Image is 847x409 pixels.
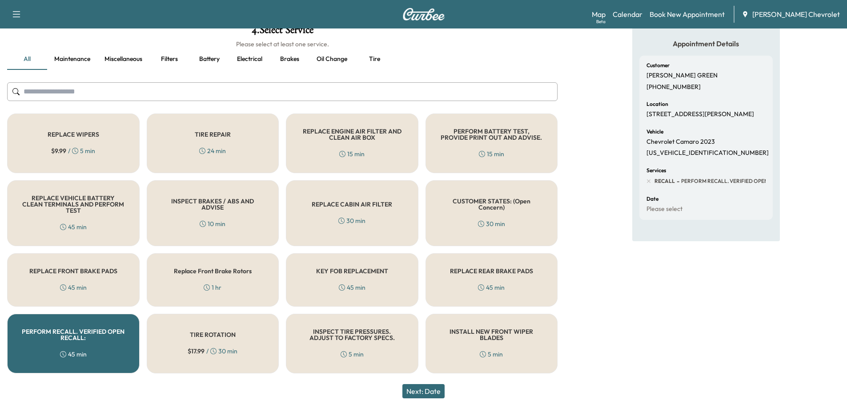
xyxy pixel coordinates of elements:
[60,283,87,292] div: 45 min
[639,39,773,49] h5: Appointment Details
[646,110,754,118] p: [STREET_ADDRESS][PERSON_NAME]
[650,9,725,20] a: Book New Appointment
[229,49,269,70] button: Electrical
[654,178,675,185] span: RECALL
[440,198,543,211] h5: CUSTOMER STATES: (Open Concern)
[752,9,840,20] span: [PERSON_NAME] Chevrolet
[29,268,117,274] h5: REPLACE FRONT BRAKE PADS
[646,149,769,157] p: [US_VEHICLE_IDENTIFICATION_NUMBER]
[301,328,404,341] h5: INSPECT TIRE PRESSURES. ADJUST TO FACTORY SPECS.
[7,40,558,49] h6: Please select at least one service.
[679,178,791,185] span: PERFORM RECALL. VERIFIED OPEN RECALL:
[646,63,670,68] h6: Customer
[51,146,66,155] span: $ 9.99
[440,328,543,341] h5: INSTALL NEW FRONT WIPER BLADES
[60,223,87,231] div: 45 min
[402,8,445,20] img: Curbee Logo
[646,129,663,134] h6: Vehicle
[646,101,668,107] h6: Location
[174,268,252,274] h5: Replace Front Brake Rotors
[7,49,47,70] button: all
[478,219,505,228] div: 30 min
[675,177,679,186] span: -
[97,49,149,70] button: Miscellaneous
[200,219,225,228] div: 10 min
[339,150,365,158] div: 15 min
[47,49,97,70] button: Maintenance
[646,72,718,80] p: [PERSON_NAME] GREEN
[450,268,533,274] h5: REPLACE REAR BRAKE PADS
[195,131,231,138] h5: TIRE REPAIR
[440,128,543,141] h5: PERFORM BATTERY TEST, PROVIDE PRINT OUT AND ADVISE.
[338,216,365,225] div: 30 min
[188,347,237,356] div: / 30 min
[204,283,221,292] div: 1 hr
[646,205,682,213] p: Please select
[339,283,365,292] div: 45 min
[646,168,666,173] h6: Services
[22,195,125,214] h5: REPLACE VEHICLE BATTERY CLEAN TERMINALS AND PERFORM TEST
[199,146,226,155] div: 24 min
[189,49,229,70] button: Battery
[478,283,505,292] div: 45 min
[354,49,394,70] button: Tire
[646,83,701,91] p: [PHONE_NUMBER]
[402,384,445,398] button: Next: Date
[592,9,606,20] a: MapBeta
[48,131,99,138] h5: REPLACE WIPERS
[312,201,392,207] h5: REPLACE CABIN AIR FILTER
[301,128,404,141] h5: REPLACE ENGINE AIR FILTER AND CLEAN AIR BOX
[613,9,642,20] a: Calendar
[646,196,658,202] h6: Date
[22,328,125,341] h5: PERFORM RECALL. VERIFIED OPEN RECALL:
[269,49,309,70] button: Brakes
[309,49,354,70] button: Oil Change
[188,347,205,356] span: $ 17.99
[479,150,504,158] div: 15 min
[596,18,606,25] div: Beta
[60,350,87,359] div: 45 min
[149,49,189,70] button: Filters
[646,138,715,146] p: Chevrolet Camaro 2023
[480,350,503,359] div: 5 min
[341,350,364,359] div: 5 min
[51,146,95,155] div: / 5 min
[190,332,236,338] h5: TIRE ROTATION
[316,268,388,274] h5: KEY FOB REPLACEMENT
[7,24,558,40] h1: 4 . Select Service
[7,49,558,70] div: basic tabs example
[161,198,265,211] h5: INSPECT BRAKES / ABS AND ADVISE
